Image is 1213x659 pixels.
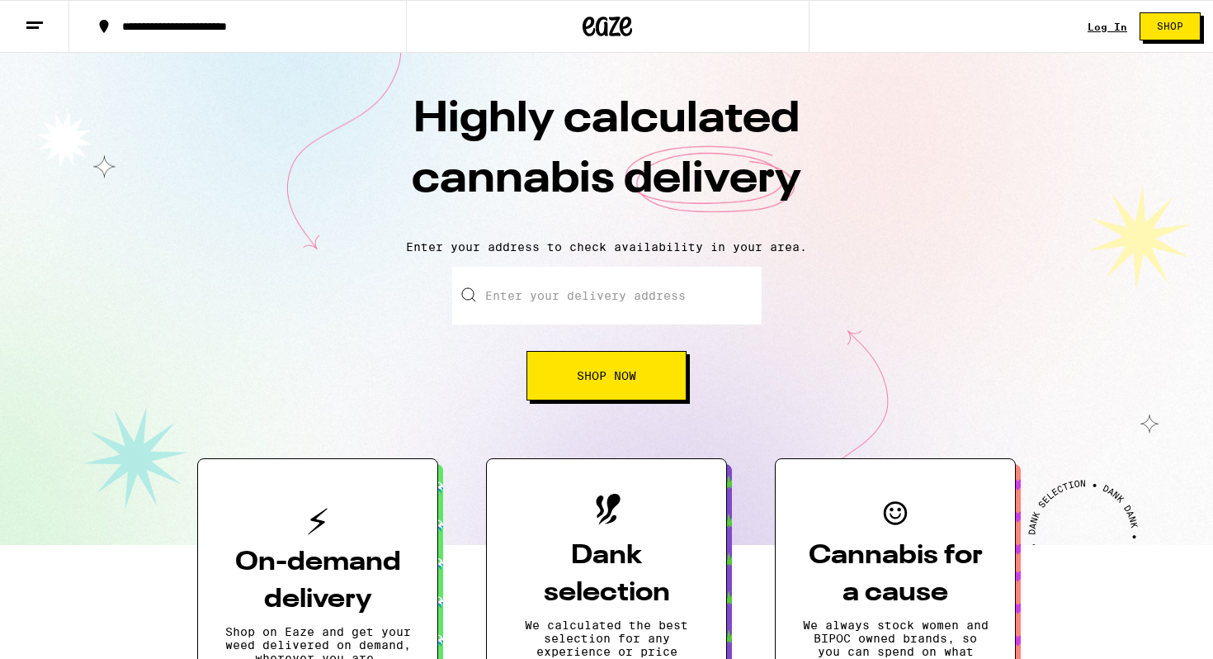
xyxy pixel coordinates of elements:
button: Shop Now [526,351,687,401]
h3: On-demand delivery [224,544,411,619]
a: Shop [1127,12,1213,40]
input: Enter your delivery address [452,267,762,325]
h3: Dank selection [513,538,700,612]
h3: Cannabis for a cause [802,538,989,612]
button: Shop [1140,12,1201,40]
p: Enter your address to check availability in your area. [17,240,1196,254]
span: Shop Now [577,370,636,382]
span: Hi. Need any help? [10,12,119,25]
span: Shop [1157,21,1183,31]
h1: Highly calculated cannabis delivery [318,90,895,227]
a: Log In [1088,21,1127,32]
